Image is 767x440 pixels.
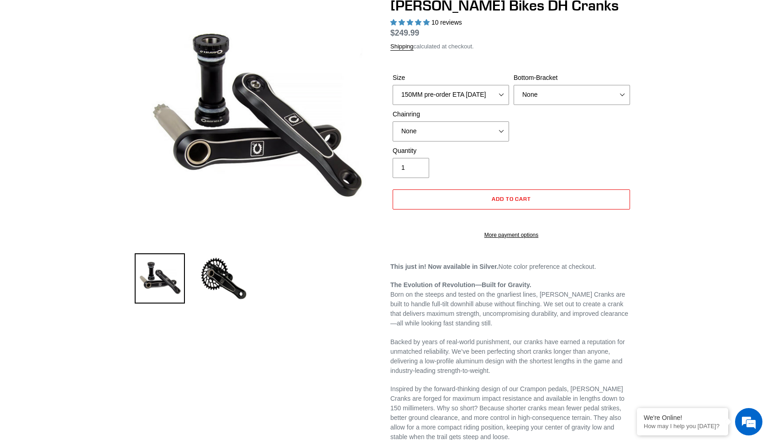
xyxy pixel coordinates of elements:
[390,19,431,26] span: 4.90 stars
[390,337,632,376] p: Backed by years of real-world punishment, our cranks have earned a reputation for unmatched relia...
[644,414,721,421] div: We're Online!
[390,262,632,272] p: Note color preference at checkout.
[390,281,531,288] strong: The Evolution of Revolution—Built for Gravity.
[492,195,531,202] span: Add to cart
[390,43,414,51] a: Shipping
[393,110,509,119] label: Chainring
[393,73,509,83] label: Size
[390,263,499,270] strong: This just in! Now available in Silver.
[514,73,630,83] label: Bottom-Bracket
[431,19,462,26] span: 10 reviews
[393,146,509,156] label: Quantity
[390,42,632,51] div: calculated at checkout.
[135,253,185,304] img: Load image into Gallery viewer, Canfield Bikes DH Cranks
[390,28,419,37] span: $249.99
[390,280,632,328] p: Born on the steeps and tested on the gnarliest lines, [PERSON_NAME] Cranks are built to handle fu...
[393,231,630,239] a: More payment options
[393,189,630,210] button: Add to cart
[644,423,721,430] p: How may I help you today?
[199,253,249,304] img: Load image into Gallery viewer, Canfield Bikes DH Cranks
